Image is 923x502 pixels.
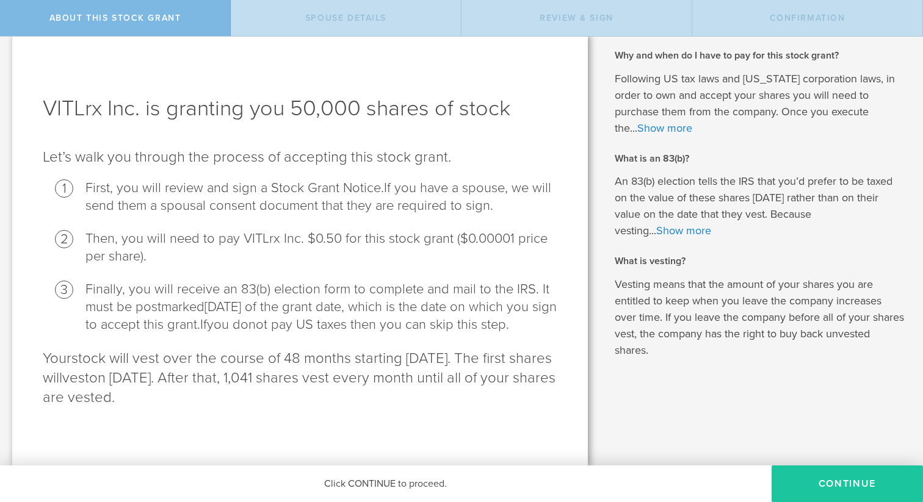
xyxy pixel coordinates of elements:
[656,224,711,237] a: Show more
[615,276,905,359] p: Vesting means that the amount of your shares you are entitled to keep when you leave the company ...
[615,152,905,165] h2: What is an 83(b)?
[85,299,557,332] span: [DATE] of the grant date, which is the date on which you sign to accept this grant.
[43,148,557,167] p: Let’s walk you through the process of accepting this stock grant .
[43,349,557,407] p: stock will vest over the course of 48 months starting [DATE]. The first shares will on [DATE]. Af...
[62,369,89,387] span: vest
[85,179,557,215] li: First, you will review and sign a Stock Grant Notice.
[615,49,905,62] h2: Why and when do I have to pay for this stock grant?
[85,230,557,265] li: Then, you will need to pay VITLrx Inc. $0.50 for this stock grant ($0.00001 price per share).
[540,13,614,23] span: Review & Sign
[615,71,905,137] p: Following US tax laws and [US_STATE] corporation laws, in order to own and accept your shares you...
[615,173,905,239] p: An 83(b) election tells the IRS that you’d prefer to be taxed on the value of these shares [DATE]...
[637,121,692,135] a: Show more
[772,465,923,502] button: CONTINUE
[615,254,905,268] h2: What is vesting?
[770,13,845,23] span: Confirmation
[305,13,386,23] span: Spouse Details
[43,94,557,123] h1: VITLrx Inc. is granting you 50,000 shares of stock
[207,317,248,332] span: you do
[49,13,181,23] span: About this stock grant
[85,281,557,334] li: Finally, you will receive an 83(b) election form to complete and mail to the IRS . It must be pos...
[43,350,71,367] span: Your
